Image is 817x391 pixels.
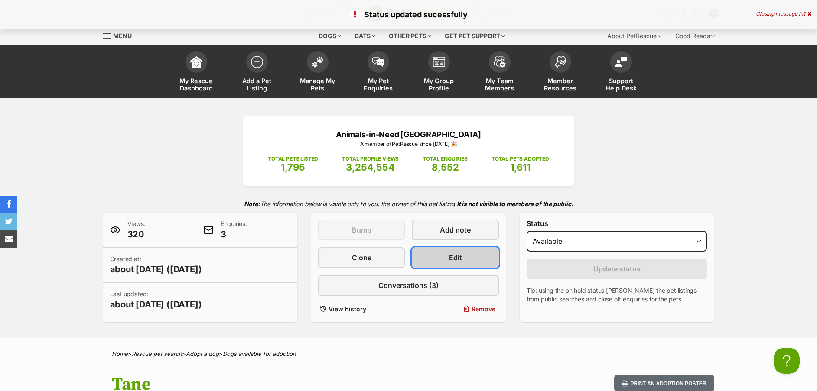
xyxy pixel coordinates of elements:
[177,77,216,92] span: My Rescue Dashboard
[352,225,371,235] span: Bump
[803,10,805,17] span: 1
[312,56,324,68] img: manage-my-pets-icon-02211641906a0b7f246fdf0571729dbe1e7629f14944591b6c1af311fb30b64b.svg
[9,9,808,20] p: Status updated sucessfully
[423,155,467,163] p: TOTAL ENQUIRIES
[527,286,707,304] p: Tip: using the on hold status [PERSON_NAME] the pet listings from public searches and close off e...
[510,162,531,173] span: 1,611
[342,155,399,163] p: TOTAL PROFILE VIEWS
[318,303,405,315] a: View history
[527,220,707,227] label: Status
[227,47,287,98] a: Add a Pet Listing
[103,195,714,213] p: The information below is visible only to you, the owner of this pet listing.
[298,77,337,92] span: Manage My Pets
[110,255,202,275] p: Created at:
[469,47,530,98] a: My Team Members
[132,350,182,357] a: Rescue pet search
[221,228,247,240] span: 3
[480,77,519,92] span: My Team Members
[90,351,727,357] div: > > >
[256,140,561,148] p: A member of PetRescue since [DATE] 🎉
[121,1,130,8] a: Privacy Notification
[110,298,202,310] span: about [DATE] ([DATE])
[601,27,667,45] div: About PetRescue
[412,247,498,268] a: Edit
[457,200,573,207] strong: It is not visible to members of the public.
[615,57,627,67] img: help-desk-icon-fdf02630f3aa405de69fd3d07c3f3aa587a6932b1a1747fa1d2bba05be0121f9.svg
[440,225,471,235] span: Add note
[348,47,409,98] a: My Pet Enquiries
[669,27,721,45] div: Good Reads
[348,27,381,45] div: Cats
[527,259,707,279] button: Update status
[774,348,800,374] iframe: Help Scout Beacon - Open
[449,252,462,263] span: Edit
[378,280,439,291] span: Conversations (3)
[554,56,566,68] img: member-resources-icon-8e73f808a243e03378d46382f2149f9095a855e16c252ad45f914b54edf8863c.svg
[238,77,277,92] span: Add a Pet Listing
[166,47,227,98] a: My Rescue Dashboard
[412,303,498,315] button: Remove
[318,247,405,268] a: Clone
[110,263,202,275] span: about [DATE] ([DATE])
[494,56,506,68] img: team-members-icon-5396bd8760b3fe7c0b43da4ab00e1e3bb1a5d9ba89233759b79545d2d3fc5d0d.svg
[121,0,129,7] img: iconc.png
[359,77,398,92] span: My Pet Enquiries
[591,47,651,98] a: Support Help Desk
[256,129,561,140] p: Animals-in-Need [GEOGRAPHIC_DATA]
[186,350,219,357] a: Adopt a dog
[244,200,260,207] strong: Note:
[103,27,138,43] a: Menu
[113,32,132,39] span: Menu
[318,220,405,240] button: Bump
[420,77,459,92] span: My Group Profile
[372,57,384,67] img: pet-enquiries-icon-7e3ad2cf08bfb03b45e93fb7055b45f3efa6380592205ae92323e6603595dc1f.svg
[318,275,499,296] a: Conversations (3)
[432,162,459,173] span: 8,552
[412,220,498,240] a: Add note
[492,155,549,163] p: TOTAL PETS ADOPTED
[312,27,347,45] div: Dogs
[433,57,445,67] img: group-profile-icon-3fa3cf56718a62981997c0bc7e787c4b2cf8bcc04b72c1350f741eb67cf2f40e.svg
[190,56,202,68] img: dashboard-icon-eb2f2d2d3e046f16d808141f083e7271f6b2e854fb5c12c21221c1fb7104beca.svg
[409,47,469,98] a: My Group Profile
[756,11,811,17] div: Closing message in
[268,155,318,163] p: TOTAL PETS LISTED
[593,264,641,274] span: Update status
[287,47,348,98] a: Manage My Pets
[352,252,371,263] span: Clone
[221,220,247,240] p: Enquiries:
[472,304,495,313] span: Remove
[110,290,202,310] p: Last updated:
[127,220,146,240] p: Views:
[122,1,129,8] img: consumer-privacy-logo.png
[281,162,305,173] span: 1,795
[251,56,263,68] img: add-pet-listing-icon-0afa8454b4691262ce3f59096e99ab1cd57d4a30225e0717b998d2c9b9846f56.svg
[223,350,296,357] a: Dogs available for adoption
[1,1,8,8] img: consumer-privacy-logo.png
[541,77,580,92] span: Member Resources
[602,77,641,92] span: Support Help Desk
[439,27,511,45] div: Get pet support
[530,47,591,98] a: Member Resources
[112,350,128,357] a: Home
[346,162,395,173] span: 3,254,554
[127,228,146,240] span: 320
[383,27,437,45] div: Other pets
[329,304,366,313] span: View history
